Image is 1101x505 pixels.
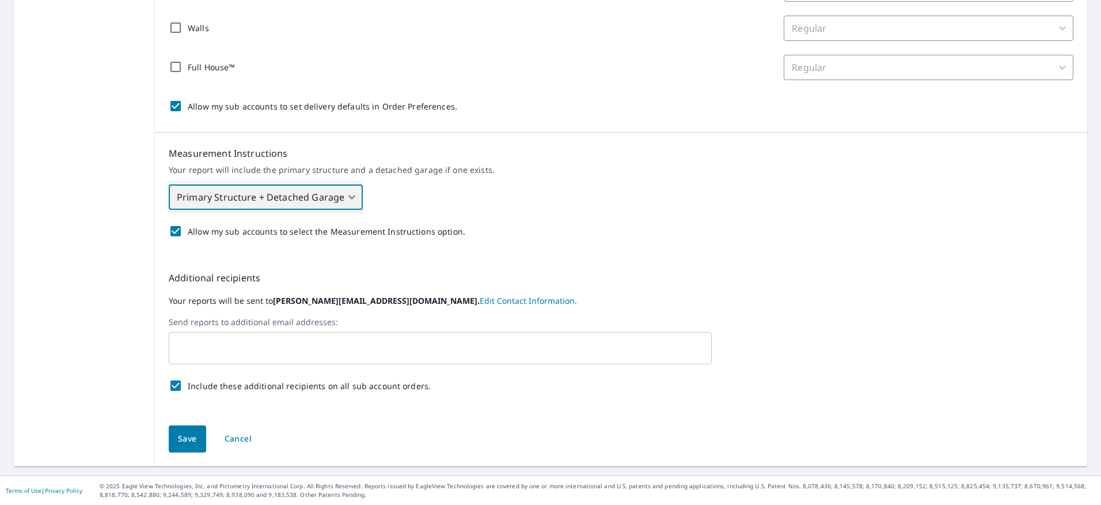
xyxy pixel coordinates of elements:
[273,295,480,306] b: [PERSON_NAME][EMAIL_ADDRESS][DOMAIN_NAME].
[6,487,82,494] p: |
[6,487,41,495] a: Terms of Use
[169,294,1073,308] label: Your reports will be sent to
[188,380,431,392] p: Include these additional recipients on all sub account orders.
[178,432,197,446] span: Save
[169,317,1073,327] label: Send reports to additional email addresses:
[188,61,235,73] p: Full House™
[225,432,252,446] span: Cancel
[188,100,457,112] p: Allow my sub accounts to set delivery defaults in Order Preferences.
[45,487,82,495] a: Privacy Policy
[784,16,1073,41] div: Regular
[169,165,1073,175] p: Your report will include the primary structure and a detached garage if one exists.
[215,425,261,453] button: Cancel
[188,22,209,34] p: Walls
[169,181,363,213] div: Primary Structure + Detached Garage
[169,425,206,453] button: Save
[188,225,465,238] p: Allow my sub accounts to select the Measurement Instructions option.
[100,482,1095,499] p: © 2025 Eagle View Technologies, Inc. and Pictometry International Corp. All Rights Reserved. Repo...
[169,271,1073,285] p: Additional recipients
[480,295,577,306] a: EditContactInfo
[169,146,1073,160] p: Measurement Instructions
[784,55,1073,80] div: Regular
